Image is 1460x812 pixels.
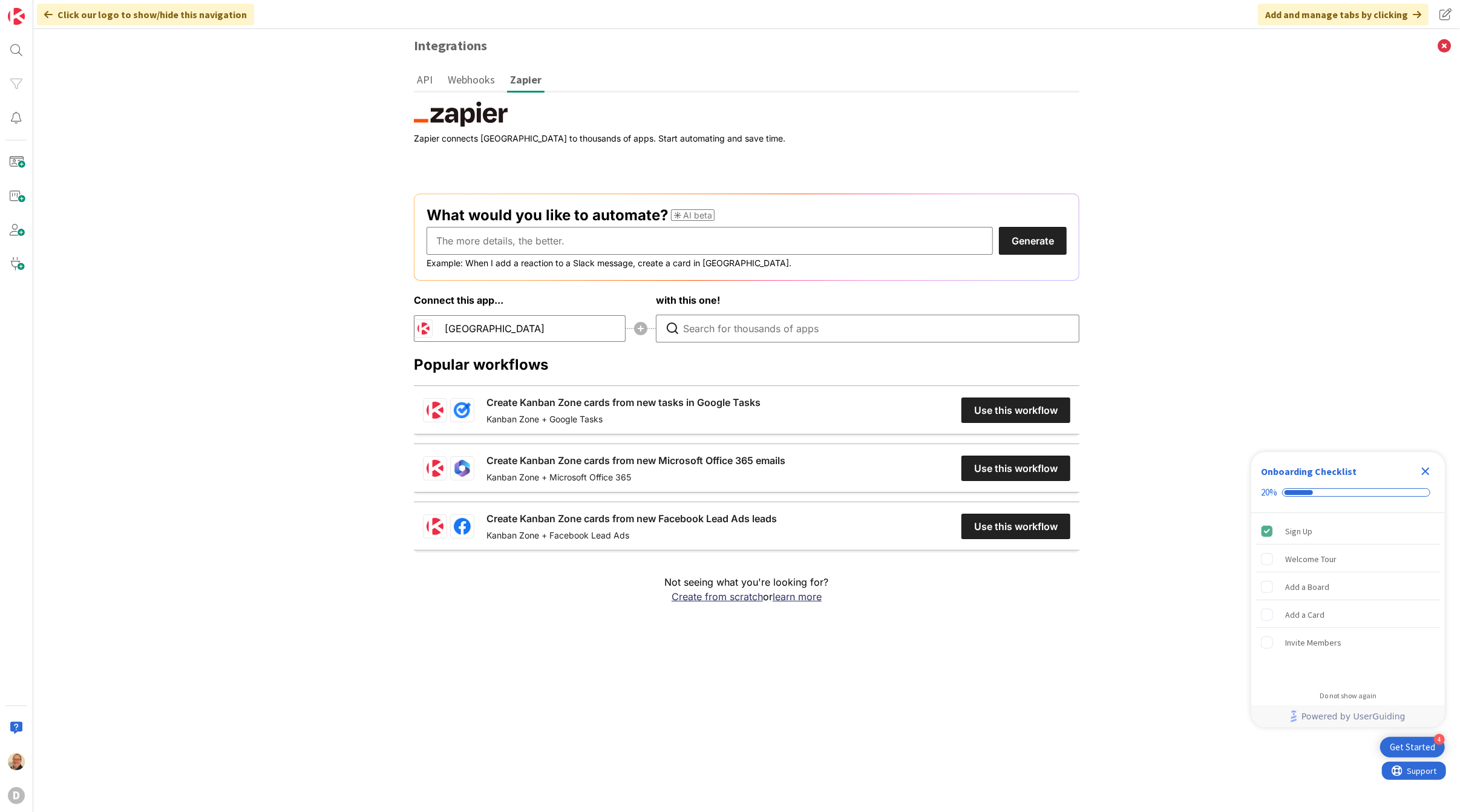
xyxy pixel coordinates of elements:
div: Add and manage tabs by clicking [1258,4,1429,25]
button: Zapier [507,68,545,93]
button: Webhooks [445,68,498,91]
div: Click our logo to show/hide this navigation [37,4,254,25]
div: Open Get Started checklist, remaining modules: 4 [1380,737,1445,758]
div: Welcome Tour [1285,552,1337,566]
img: Visit kanbanzone.com [8,8,25,25]
div: Add a Board is incomplete. [1256,574,1440,600]
div: Sign Up is complete. [1256,518,1440,545]
div: Add a Card is incomplete. [1256,601,1440,628]
div: Checklist progress: 20% [1261,487,1435,498]
div: Checklist items [1251,513,1445,683]
span: Powered by UserGuiding [1301,709,1406,724]
div: Onboarding Checklist [1261,464,1357,479]
div: Footer [1251,706,1445,727]
div: Add a Card [1285,607,1324,622]
div: Get Started [1390,741,1435,753]
div: Invite Members [1285,635,1341,650]
div: Do not show again [1320,691,1377,701]
span: Support [25,2,55,16]
div: Sign Up [1285,524,1312,539]
div: 4 [1434,734,1445,745]
div: D [8,787,25,804]
div: Checklist Container [1251,452,1445,727]
div: Add a Board [1285,580,1329,594]
button: API [414,68,436,91]
img: DP [8,753,25,770]
div: 20% [1261,487,1277,498]
div: Close Checklist [1416,462,1435,481]
div: Invite Members is incomplete. [1256,629,1440,656]
h3: Integrations [402,29,1092,62]
a: Powered by UserGuiding [1257,706,1439,727]
div: Welcome Tour is incomplete. [1256,546,1440,572]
